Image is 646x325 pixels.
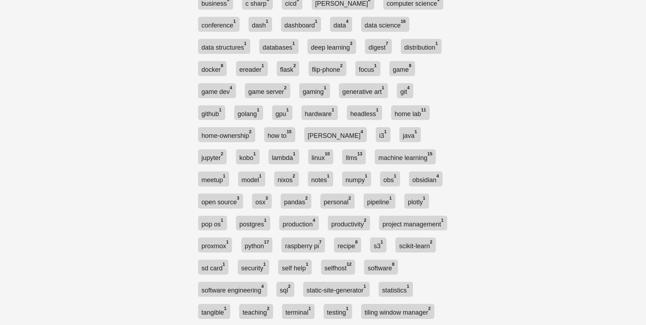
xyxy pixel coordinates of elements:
[264,127,295,142] a: how to15
[397,83,413,98] a: git4
[415,129,417,134] sup: 1
[324,85,326,90] sup: 1
[340,63,343,68] sup: 2
[253,151,256,156] sup: 1
[266,19,268,24] sup: 1
[288,284,291,289] sup: 2
[380,171,400,186] a: obs1
[407,85,410,90] sup: 4
[245,83,290,98] a: game server2
[198,194,243,209] a: open source3
[226,240,229,245] sup: 1
[233,19,236,24] sup: 1
[230,85,232,90] sup: 4
[308,149,334,164] a: linux10
[386,41,388,46] sup: 7
[428,151,433,156] sup: 15
[237,196,240,201] sup: 3
[428,306,431,311] sup: 2
[309,306,311,311] sup: 1
[347,262,352,267] sup: 12
[324,304,352,319] a: testing1
[274,171,299,186] a: nixos2
[365,39,392,54] a: digest7
[355,61,380,76] a: focus1
[355,240,358,245] sup: 8
[223,174,226,179] sup: 1
[435,41,438,46] sup: 1
[236,149,260,164] a: kobo1
[349,196,351,201] sup: 2
[299,83,330,98] a: gaming1
[304,127,367,142] a: [PERSON_NAME]4
[361,129,363,134] sup: 4
[376,127,390,142] a: i31
[287,129,292,134] sup: 15
[379,216,447,231] a: project management1
[364,218,366,223] sup: 2
[286,107,289,112] sup: 1
[198,17,240,32] a: conference1
[259,39,299,54] a: databases1
[309,61,346,76] a: flip-phone2
[384,129,387,134] sup: 1
[376,107,379,112] sup: 1
[276,282,294,297] a: sql2
[364,284,366,289] sup: 1
[198,171,229,186] a: meetup1
[244,41,247,46] sup: 1
[404,194,429,209] a: plotly1
[320,194,355,209] a: personal2
[278,260,312,275] a: self help1
[325,151,330,156] sup: 10
[249,129,252,134] sup: 2
[330,17,352,32] a: data4
[263,262,266,267] sup: 1
[306,262,309,267] sup: 1
[339,83,388,98] a: generative art1
[284,85,287,90] sup: 2
[401,39,442,54] a: distribution1
[257,107,260,112] sup: 1
[308,171,333,186] a: notes1
[221,151,223,156] sup: 2
[347,105,382,120] a: headless1
[313,218,315,223] sup: 4
[279,216,319,231] a: production4
[374,63,377,68] sup: 1
[293,174,295,179] sup: 2
[221,63,223,68] sup: 8
[198,149,227,164] a: jupyter2
[334,237,361,252] a: recipe8
[346,306,349,311] sup: 1
[198,83,236,98] a: game dev4
[395,237,436,252] a: scikit-learn2
[198,260,229,275] a: sd card1
[389,61,415,76] a: game8
[423,196,425,201] sup: 1
[238,171,265,186] a: model1
[219,107,222,112] sup: 1
[391,105,430,120] a: home lab11
[266,196,268,201] sup: 3
[301,105,338,120] a: hardware1
[399,127,421,142] a: java1
[236,216,270,231] a: postgres1
[407,284,409,289] sup: 1
[361,17,409,32] a: data science16
[401,19,406,24] sup: 16
[364,260,398,275] a: software8
[430,240,433,245] sup: 2
[293,151,296,156] sup: 1
[281,237,325,252] a: raspberry pi7
[236,61,268,76] a: ereader1
[223,262,225,267] sup: 1
[409,63,411,68] sup: 8
[267,306,270,311] sup: 2
[281,17,321,32] a: dashboard1
[327,174,330,179] sup: 1
[259,174,262,179] sup: 1
[221,218,223,223] sup: 1
[262,63,264,68] sup: 1
[392,262,395,267] sup: 8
